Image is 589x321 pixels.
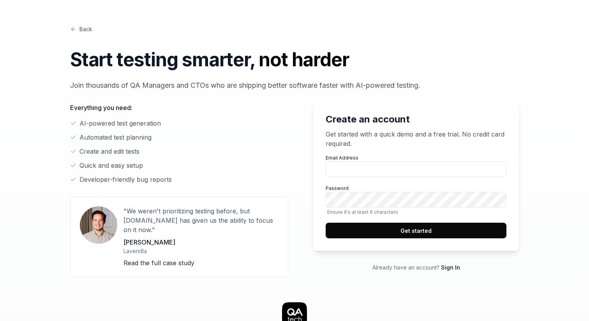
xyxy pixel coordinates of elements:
a: Read the full case study [123,259,194,267]
label: Password [326,185,506,215]
p: [PERSON_NAME] [123,238,279,247]
li: Create and edit tests [70,147,288,156]
li: Automated test planning [70,133,288,142]
p: Everything you need: [70,103,288,112]
h1: Start testing smarter, [70,46,519,74]
p: "We weren't prioritizing testing before, but [DOMAIN_NAME] has given us the ability to focus on i... [123,206,279,234]
a: Back [70,25,92,33]
h2: Create an account [326,112,506,126]
p: Get started with a quick demo and a free trial. No credit card required. [326,129,506,148]
p: Already have an account? [313,263,519,271]
input: Email Address [326,161,506,177]
img: User avatar [80,206,117,244]
p: Lavendla [123,247,279,255]
label: Email Address [326,154,506,177]
p: Join thousands of QA Managers and CTOs who are shipping better software faster with AI-powered te... [70,80,519,90]
li: AI-powered test generation [70,119,288,128]
button: Get started [326,223,506,238]
span: not harder [259,48,349,71]
input: PasswordEnsure it's at least 6 characters [326,192,506,207]
span: Ensure it's at least 6 characters [326,209,506,215]
a: Sign In [441,264,460,271]
li: Developer-friendly bug reports [70,175,288,184]
li: Quick and easy setup [70,161,288,170]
